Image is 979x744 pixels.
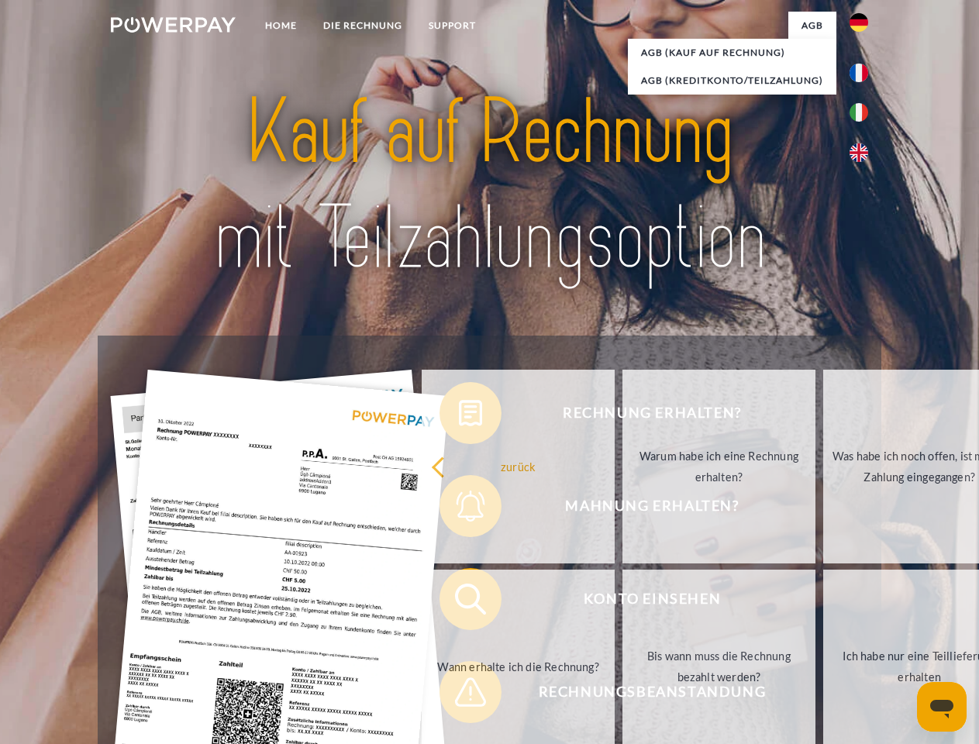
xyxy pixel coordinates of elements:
a: DIE RECHNUNG [310,12,415,40]
img: logo-powerpay-white.svg [111,17,236,33]
div: Warum habe ich eine Rechnung erhalten? [632,446,806,487]
a: AGB (Kauf auf Rechnung) [628,39,836,67]
img: en [850,143,868,162]
a: Home [252,12,310,40]
div: Bis wann muss die Rechnung bezahlt werden? [632,646,806,687]
img: title-powerpay_de.svg [148,74,831,297]
a: agb [788,12,836,40]
iframe: Schaltfläche zum Öffnen des Messaging-Fensters [917,682,967,732]
img: de [850,13,868,32]
a: SUPPORT [415,12,489,40]
div: zurück [431,456,605,477]
img: fr [850,64,868,82]
a: AGB (Kreditkonto/Teilzahlung) [628,67,836,95]
div: Wann erhalte ich die Rechnung? [431,656,605,677]
img: it [850,103,868,122]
